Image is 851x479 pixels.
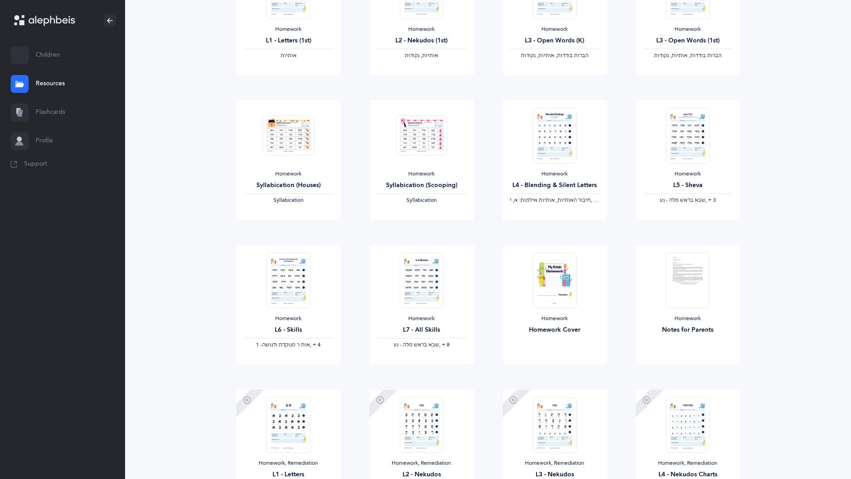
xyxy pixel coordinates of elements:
[510,315,600,322] div: Homework
[643,197,733,204] div: ‪, + 3‬
[24,160,47,169] span: Support
[281,52,297,58] span: ‫אותיות‬
[243,36,334,46] div: L1 - Letters (1st)
[510,325,600,335] div: Homework Cover
[399,252,443,308] img: Homework_L7_AllSkills_R_EN_thumbnail_1741220438.png
[243,171,334,178] div: Homework
[643,181,733,190] div: L5 - Sheva
[243,26,334,33] div: Homework
[243,181,334,190] div: Syllabication (Houses)
[643,325,733,335] div: Notes for Parents
[643,460,733,467] div: Homework, Remediation
[394,342,439,348] span: ‫שבא בראש מלה - נע‬
[377,181,467,190] div: Syllabication (Scooping)
[243,342,334,349] div: ‪, + 4‬
[243,325,334,335] div: L6 - Skills
[510,26,600,33] div: Homework
[532,108,576,163] img: Homework_L4_BlendingAndSilentLetters_R_EN_thumbnail_1731217887.png
[377,197,467,204] div: Syllabication
[377,26,467,33] div: Homework
[377,36,467,46] div: L2 - Nekudos (1st)
[532,252,576,308] img: Homework-Cover-EN_thumbnail_1597602968.png
[377,171,467,178] div: Homework
[377,460,467,467] div: Homework, Remediation
[660,197,705,203] span: ‫שבא בראש מלה - נע‬
[510,197,600,204] div: ‪, + 1‬
[256,342,262,348] span: 1 -
[243,315,334,322] div: Homework
[243,460,334,467] div: Homework, Remediation
[243,197,334,204] div: Syllabication
[666,108,709,163] img: Homework_L5_Sheva_R_EN_thumbnail_1754305392.png
[643,36,733,46] div: L3 - Open Words (1st)
[266,397,310,453] img: RemediationHomework-L1-Letters-K_2_EN_thumbnail_1724623926.png
[510,460,600,467] div: Homework, Remediation
[262,342,310,348] span: ‫אות ו' מנוקדת ודגושה‬
[399,397,443,453] img: RemediationHomework-L2-Nekudos-K_EN_thumbnail_1724296785.png
[654,52,721,58] span: ‫הברות בודדות, אותיות, נקודות‬
[377,315,467,322] div: Homework
[666,397,709,453] img: RemediationHomework-L4_Nekudos_K_EN_thumbnail_1724298118.png
[510,36,600,46] div: L3 - Open Words (K)
[532,397,576,453] img: RemediationHomework-L3-Nekudos-K_EN_thumbnail_1724337474.png
[377,342,467,349] div: ‪, + 8‬
[263,115,314,156] img: Homework_Syllabication-EN_Red_Houses_EN_thumbnail_1724301135.png
[510,181,600,190] div: L4 - Blending & Silent Letters
[405,52,438,58] span: ‫אותיות, נקודות‬
[643,315,733,322] div: Homework
[377,325,467,335] div: L7 - All Skills
[666,252,709,308] img: Notes_to_parents_thumbnail_1591126900.png
[521,52,588,58] span: ‫הברות בודדות, אותיות, נקודות‬
[643,171,733,178] div: Homework
[643,26,733,33] div: Homework
[510,197,591,203] span: ‫חיבור האותיות, אותיות אילמות: א, י‬
[510,171,600,178] div: Homework
[396,115,447,156] img: Homework_Syllabication-EN_Red_Scooping_EN_thumbnail_1724301177.png
[266,252,310,308] img: Homework_L6_Skills_R_EN_thumbnail_1731264757.png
